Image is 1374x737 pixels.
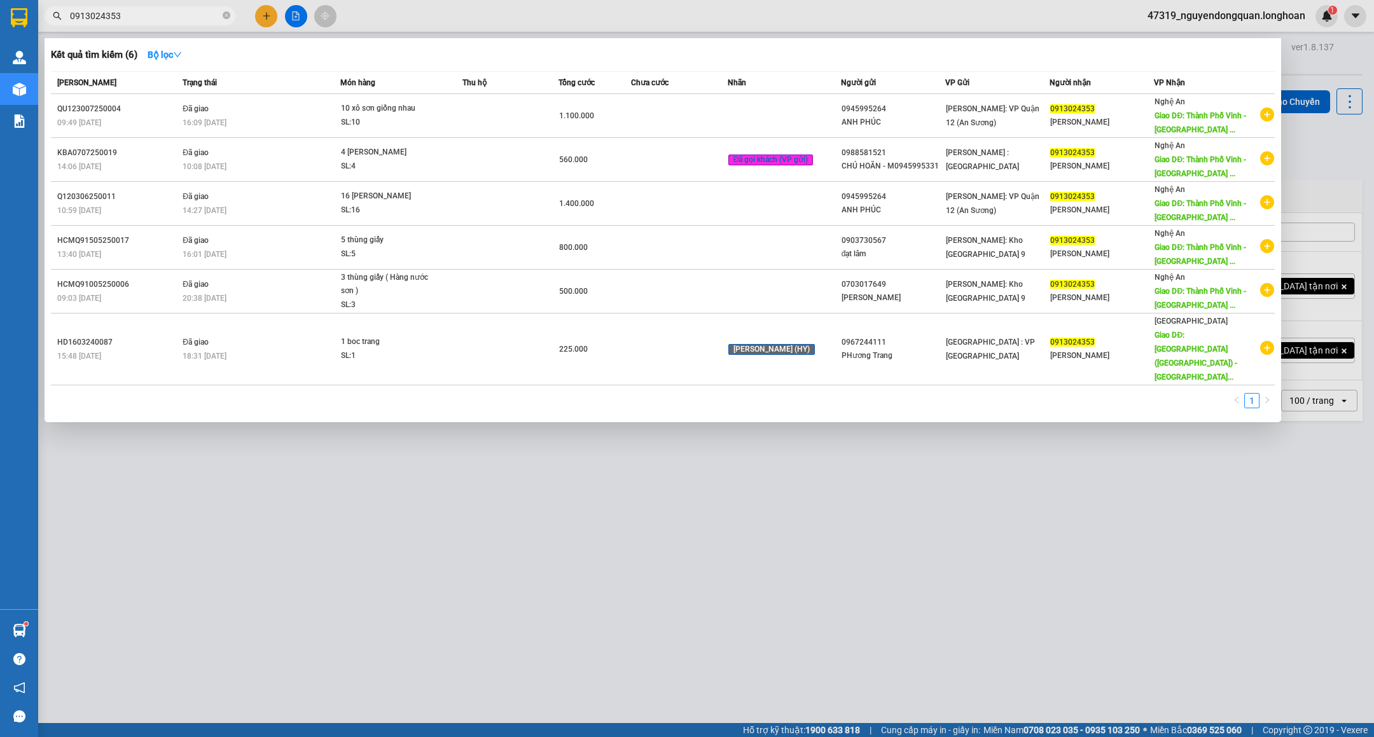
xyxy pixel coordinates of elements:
[1050,280,1095,289] span: 0913024353
[1155,287,1246,310] span: Giao DĐ: Thành Phố Vinh - [GEOGRAPHIC_DATA] ...
[1260,341,1274,355] span: plus-circle
[340,78,375,87] span: Món hàng
[1050,104,1095,113] span: 0913024353
[57,102,179,116] div: QU123007250004
[137,45,192,65] button: Bộ lọcdown
[1050,192,1095,201] span: 0913024353
[183,104,209,113] span: Đã giao
[945,78,969,87] span: VP Gửi
[842,203,945,217] div: ANH PHÚC
[57,352,101,361] span: 15:48 [DATE]
[946,338,1035,361] span: [GEOGRAPHIC_DATA] : VP [GEOGRAPHIC_DATA]
[842,116,945,129] div: ANH PHÚC
[841,78,876,87] span: Người gửi
[1263,396,1271,404] span: right
[1260,151,1274,165] span: plus-circle
[183,250,226,259] span: 16:01 [DATE]
[728,78,746,87] span: Nhãn
[223,11,230,19] span: close-circle
[946,280,1025,303] span: [PERSON_NAME]: Kho [GEOGRAPHIC_DATA] 9
[13,83,26,96] img: warehouse-icon
[57,118,101,127] span: 09:49 [DATE]
[183,78,217,87] span: Trạng thái
[57,78,116,87] span: [PERSON_NAME]
[1155,199,1246,222] span: Giao DĐ: Thành Phố Vinh - [GEOGRAPHIC_DATA] ...
[1260,239,1274,253] span: plus-circle
[341,160,436,174] div: SL: 4
[842,291,945,305] div: [PERSON_NAME]
[1050,160,1153,173] div: [PERSON_NAME]
[341,189,436,203] div: 16 [PERSON_NAME]
[631,78,669,87] span: Chưa cước
[1260,195,1274,209] span: plus-circle
[559,243,588,252] span: 800.000
[1155,331,1237,382] span: Giao DĐ: [GEOGRAPHIC_DATA] ([GEOGRAPHIC_DATA]) - [GEOGRAPHIC_DATA]...
[559,287,588,296] span: 500.000
[559,111,594,120] span: 1.100.000
[842,336,945,349] div: 0967244111
[183,148,209,157] span: Đã giao
[1155,317,1228,326] span: [GEOGRAPHIC_DATA]
[57,336,179,349] div: HD1603240087
[728,155,814,166] span: Đã gọi khách (VP gửi)
[842,160,945,173] div: CHÚ HOÃN - M0945995331
[946,104,1039,127] span: [PERSON_NAME]: VP Quận 12 (An Sương)
[13,653,25,665] span: question-circle
[183,280,209,289] span: Đã giao
[1259,393,1275,408] li: Next Page
[341,116,436,130] div: SL: 10
[1050,236,1095,245] span: 0913024353
[183,236,209,245] span: Đã giao
[1229,393,1244,408] li: Previous Page
[51,48,137,62] h3: Kết quả tìm kiếm ( 6 )
[183,294,226,303] span: 20:38 [DATE]
[13,710,25,722] span: message
[57,190,179,203] div: Q120306250011
[559,78,595,87] span: Tổng cước
[183,118,226,127] span: 16:09 [DATE]
[57,206,101,215] span: 10:59 [DATE]
[842,102,945,116] div: 0945995264
[1155,97,1185,106] span: Nghệ An
[1245,394,1259,408] a: 1
[57,294,101,303] span: 09:03 [DATE]
[183,338,209,347] span: Đã giao
[842,190,945,203] div: 0945995264
[341,247,436,261] div: SL: 5
[1155,141,1185,150] span: Nghệ An
[173,50,182,59] span: down
[183,192,209,201] span: Đã giao
[24,622,28,626] sup: 1
[946,148,1019,171] span: [PERSON_NAME] : [GEOGRAPHIC_DATA]
[148,50,182,60] strong: Bộ lọc
[11,8,27,27] img: logo-vxr
[1229,393,1244,408] button: left
[559,199,594,208] span: 1.400.000
[842,349,945,362] div: PHương Trang
[1155,155,1246,178] span: Giao DĐ: Thành Phố Vinh - [GEOGRAPHIC_DATA] ...
[13,624,26,637] img: warehouse-icon
[57,250,101,259] span: 13:40 [DATE]
[1259,393,1275,408] button: right
[223,10,230,22] span: close-circle
[70,9,220,23] input: Tìm tên, số ĐT hoặc mã đơn
[341,146,436,160] div: 4 [PERSON_NAME]
[728,344,815,355] span: [PERSON_NAME] (HY)
[842,146,945,160] div: 0988581521
[946,192,1039,215] span: [PERSON_NAME]: VP Quận 12 (An Sương)
[183,352,226,361] span: 18:31 [DATE]
[842,234,945,247] div: 0903730567
[559,155,588,164] span: 560.000
[57,162,101,171] span: 14:06 [DATE]
[57,146,179,160] div: KBA0707250019
[1155,229,1185,238] span: Nghệ An
[57,278,179,291] div: HCMQ91005250006
[1260,283,1274,297] span: plus-circle
[1050,148,1095,157] span: 0913024353
[559,345,588,354] span: 225.000
[1155,273,1185,282] span: Nghệ An
[1050,247,1153,261] div: [PERSON_NAME]
[946,236,1025,259] span: [PERSON_NAME]: Kho [GEOGRAPHIC_DATA] 9
[1155,243,1246,266] span: Giao DĐ: Thành Phố Vinh - [GEOGRAPHIC_DATA] ...
[1155,185,1185,194] span: Nghệ An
